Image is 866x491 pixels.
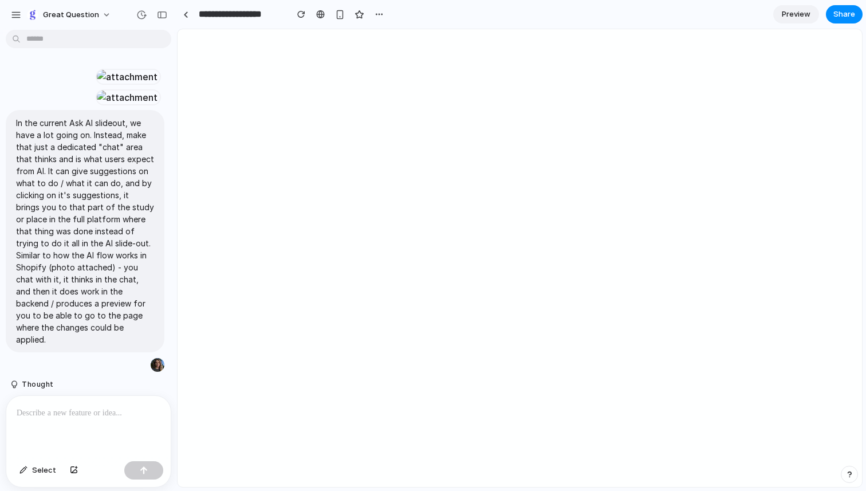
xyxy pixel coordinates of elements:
span: Select [32,465,56,476]
span: Share [833,9,855,20]
p: In the current Ask AI slideout, we have a lot going on. Instead, make that just a dedicated "chat... [16,117,154,345]
button: Select [14,461,62,480]
a: Preview [773,5,819,23]
button: Great Question [22,6,117,24]
button: Share [826,5,863,23]
span: Great Question [43,9,99,21]
span: Preview [782,9,810,20]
